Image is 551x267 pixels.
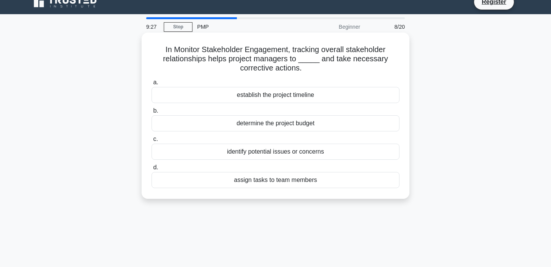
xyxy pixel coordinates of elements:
[153,107,158,114] span: b.
[152,115,399,131] div: determine the project budget
[192,19,298,34] div: PMP
[152,87,399,103] div: establish the project timeline
[151,45,400,73] h5: In Monitor Stakeholder Engagement, tracking overall stakeholder relationships helps project manag...
[153,164,158,170] span: d.
[142,19,164,34] div: 9:27
[153,79,158,85] span: a.
[152,172,399,188] div: assign tasks to team members
[298,19,365,34] div: Beginner
[153,136,158,142] span: c.
[164,22,192,32] a: Stop
[152,144,399,160] div: identify potential issues or concerns
[365,19,409,34] div: 8/20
